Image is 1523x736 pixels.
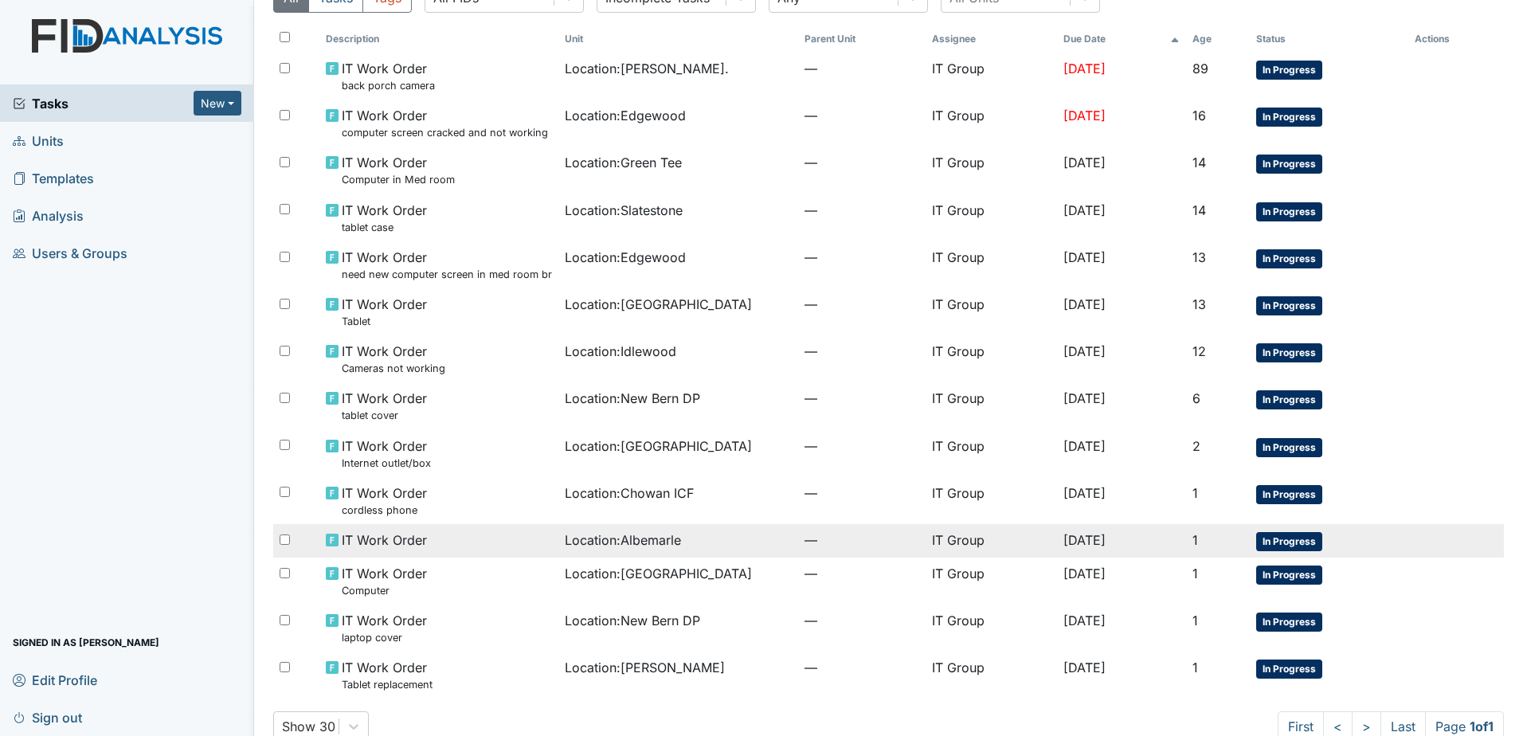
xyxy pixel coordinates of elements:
span: In Progress [1256,202,1322,221]
span: IT Work Order [342,530,427,550]
td: IT Group [926,100,1056,147]
th: Toggle SortBy [798,25,926,53]
span: In Progress [1256,296,1322,315]
span: Location : Slatestone [565,201,683,220]
span: 89 [1192,61,1208,76]
small: cordless phone [342,503,427,518]
span: — [805,342,919,361]
span: Analysis [13,203,84,228]
td: IT Group [926,194,1056,241]
th: Toggle SortBy [1186,25,1250,53]
span: Location : Albemarle [565,530,681,550]
span: [DATE] [1063,660,1106,675]
span: [DATE] [1063,566,1106,581]
td: IT Group [926,605,1056,652]
span: Location : Idlewood [565,342,676,361]
span: Location : Chowan ICF [565,483,694,503]
span: — [805,658,919,677]
span: IT Work Order Computer in Med room [342,153,455,187]
span: In Progress [1256,485,1322,504]
span: — [805,295,919,314]
span: IT Work Order laptop cover [342,611,427,645]
td: IT Group [926,477,1056,524]
span: 1 [1192,532,1198,548]
span: 1 [1192,566,1198,581]
span: Location : New Bern DP [565,611,700,630]
span: Location : [GEOGRAPHIC_DATA] [565,564,752,583]
span: IT Work Order cordless phone [342,483,427,518]
td: IT Group [926,53,1056,100]
th: Toggle SortBy [1057,25,1186,53]
span: Location : [PERSON_NAME]. [565,59,729,78]
span: [DATE] [1063,343,1106,359]
span: In Progress [1256,108,1322,127]
small: Computer [342,583,427,598]
span: 16 [1192,108,1206,123]
td: IT Group [926,382,1056,429]
span: In Progress [1256,566,1322,585]
small: computer screen cracked and not working need new one [342,125,553,140]
span: — [805,530,919,550]
small: Computer in Med room [342,172,455,187]
span: 12 [1192,343,1206,359]
td: IT Group [926,430,1056,477]
span: Users & Groups [13,241,127,265]
span: — [805,201,919,220]
span: — [805,106,919,125]
span: In Progress [1256,61,1322,80]
span: [DATE] [1063,485,1106,501]
small: Internet outlet/box [342,456,431,471]
span: 2 [1192,438,1200,454]
span: IT Work Order need new computer screen in med room broken dont work [342,248,553,282]
td: IT Group [926,288,1056,335]
span: — [805,483,919,503]
th: Toggle SortBy [319,25,559,53]
span: — [805,153,919,172]
button: New [194,91,241,115]
small: Tablet [342,314,427,329]
small: Cameras not working [342,361,445,376]
span: — [805,437,919,456]
span: Location : New Bern DP [565,389,700,408]
span: Location : Edgewood [565,248,686,267]
span: [DATE] [1063,390,1106,406]
div: Show 30 [282,717,335,736]
span: 14 [1192,155,1206,170]
small: laptop cover [342,630,427,645]
span: — [805,564,919,583]
th: Assignee [926,25,1056,53]
td: IT Group [926,241,1056,288]
td: IT Group [926,524,1056,558]
span: Sign out [13,705,82,730]
span: 1 [1192,485,1198,501]
span: 13 [1192,249,1206,265]
th: Actions [1408,25,1488,53]
span: In Progress [1256,249,1322,268]
span: IT Work Order Computer [342,564,427,598]
span: IT Work Order tablet case [342,201,427,235]
small: need new computer screen in med room broken dont work [342,267,553,282]
span: Location : [PERSON_NAME] [565,658,725,677]
span: 13 [1192,296,1206,312]
input: Toggle All Rows Selected [280,32,290,42]
span: [DATE] [1063,61,1106,76]
span: IT Work Order Cameras not working [342,342,445,376]
span: — [805,248,919,267]
span: IT Work Order back porch camera [342,59,435,93]
span: IT Work Order Tablet [342,295,427,329]
span: [DATE] [1063,249,1106,265]
strong: 1 of 1 [1470,718,1494,734]
td: IT Group [926,335,1056,382]
small: back porch camera [342,78,435,93]
span: IT Work Order tablet cover [342,389,427,423]
span: 6 [1192,390,1200,406]
small: tablet cover [342,408,427,423]
span: [DATE] [1063,108,1106,123]
span: [DATE] [1063,155,1106,170]
span: 14 [1192,202,1206,218]
span: In Progress [1256,660,1322,679]
span: In Progress [1256,438,1322,457]
span: [DATE] [1063,613,1106,628]
span: [DATE] [1063,202,1106,218]
span: In Progress [1256,390,1322,409]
